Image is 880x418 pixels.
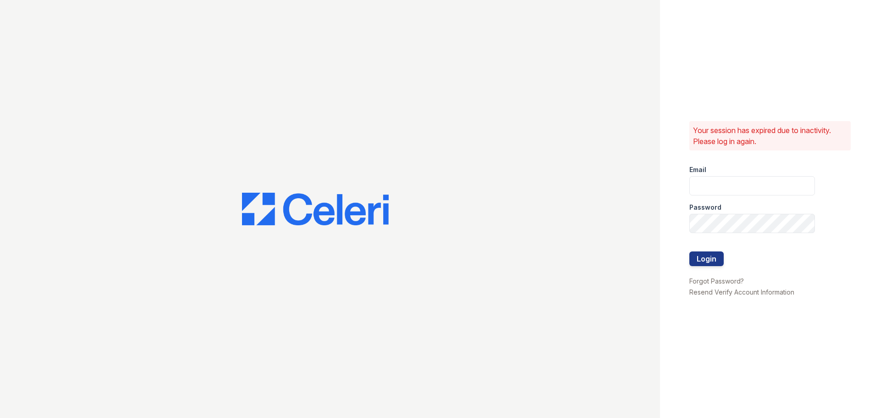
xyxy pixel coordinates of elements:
button: Login [689,251,724,266]
img: CE_Logo_Blue-a8612792a0a2168367f1c8372b55b34899dd931a85d93a1a3d3e32e68fde9ad4.png [242,193,389,226]
a: Resend Verify Account Information [689,288,794,296]
label: Password [689,203,721,212]
a: Forgot Password? [689,277,744,285]
p: Your session has expired due to inactivity. Please log in again. [693,125,847,147]
label: Email [689,165,706,174]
